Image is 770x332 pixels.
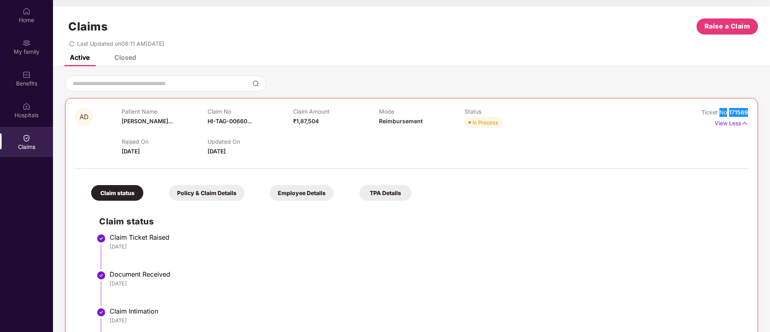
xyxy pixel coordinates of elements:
[169,185,244,201] div: Policy & Claim Details
[701,109,729,116] span: Ticket No
[122,118,173,124] span: [PERSON_NAME]...
[110,233,740,241] div: Claim Ticket Raised
[208,108,293,115] p: Claim No
[110,317,740,324] div: [DATE]
[114,53,136,61] div: Closed
[741,119,748,128] img: svg+xml;base64,PHN2ZyB4bWxucz0iaHR0cDovL3d3dy53My5vcmcvMjAwMC9zdmciIHdpZHRoPSIxNyIgaGVpZ2h0PSIxNy...
[122,108,207,115] p: Patient Name
[96,234,106,243] img: svg+xml;base64,PHN2ZyBpZD0iU3RlcC1Eb25lLTMyeDMyIiB4bWxucz0iaHR0cDovL3d3dy53My5vcmcvMjAwMC9zdmciIH...
[270,185,334,201] div: Employee Details
[99,215,740,228] h2: Claim status
[77,40,164,47] span: Last Updated on 08:11 AM[DATE]
[379,108,464,115] p: Mode
[22,39,31,47] img: svg+xml;base64,PHN2ZyB3aWR0aD0iMjAiIGhlaWdodD0iMjAiIHZpZXdCb3g9IjAgMCAyMCAyMCIgZmlsbD0ibm9uZSIgeG...
[110,307,740,315] div: Claim Intimation
[122,138,207,145] p: Raised On
[96,308,106,317] img: svg+xml;base64,PHN2ZyBpZD0iU3RlcC1Eb25lLTMyeDMyIiB4bWxucz0iaHR0cDovL3d3dy53My5vcmcvMjAwMC9zdmciIH...
[91,185,143,201] div: Claim status
[359,185,411,201] div: TPA Details
[110,243,740,250] div: [DATE]
[79,114,89,120] span: AD
[208,148,226,155] span: [DATE]
[729,109,748,116] span: 171569
[715,117,748,128] p: View Less
[110,280,740,287] div: [DATE]
[22,102,31,110] img: svg+xml;base64,PHN2ZyBpZD0iSG9zcGl0YWxzIiB4bWxucz0iaHR0cDovL3d3dy53My5vcmcvMjAwMC9zdmciIHdpZHRoPS...
[473,118,498,126] div: In Process
[293,118,319,124] span: ₹1,87,504
[208,118,252,124] span: HI-TAG-00660...
[253,80,259,87] img: svg+xml;base64,PHN2ZyBpZD0iU2VhcmNoLTMyeDMyIiB4bWxucz0iaHR0cDovL3d3dy53My5vcmcvMjAwMC9zdmciIHdpZH...
[293,108,379,115] p: Claim Amount
[69,40,75,47] span: redo
[110,270,740,278] div: Document Received
[705,21,750,31] span: Raise a Claim
[68,20,108,33] h1: Claims
[22,134,31,142] img: svg+xml;base64,PHN2ZyBpZD0iQ2xhaW0iIHhtbG5zPSJodHRwOi8vd3d3LnczLm9yZy8yMDAwL3N2ZyIgd2lkdGg9IjIwIi...
[697,18,758,35] button: Raise a Claim
[22,7,31,15] img: svg+xml;base64,PHN2ZyBpZD0iSG9tZSIgeG1sbnM9Imh0dHA6Ly93d3cudzMub3JnLzIwMDAvc3ZnIiB3aWR0aD0iMjAiIG...
[464,108,550,115] p: Status
[379,118,423,124] span: Reimbursement
[22,71,31,79] img: svg+xml;base64,PHN2ZyBpZD0iQmVuZWZpdHMiIHhtbG5zPSJodHRwOi8vd3d3LnczLm9yZy8yMDAwL3N2ZyIgd2lkdGg9Ij...
[208,138,293,145] p: Updated On
[122,148,140,155] span: [DATE]
[70,53,90,61] div: Active
[96,271,106,280] img: svg+xml;base64,PHN2ZyBpZD0iU3RlcC1Eb25lLTMyeDMyIiB4bWxucz0iaHR0cDovL3d3dy53My5vcmcvMjAwMC9zdmciIH...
